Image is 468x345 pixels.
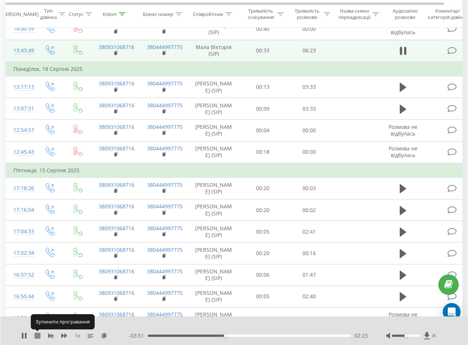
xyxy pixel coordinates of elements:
a: 380444997775 [147,289,183,296]
span: 02:23 [354,332,368,339]
a: 380444997775 [147,22,183,29]
div: Зупинити програвання [31,314,95,329]
td: 00:05 [240,286,286,307]
td: 00:20 [240,199,286,221]
td: 00:13 [240,76,286,98]
td: 00:00 [286,120,333,141]
div: Статус [69,11,84,17]
td: 00:20 [240,178,286,199]
div: 17:02:34 [13,246,28,260]
a: 380931068716 [99,181,134,188]
td: [PERSON_NAME] (SIP) [188,307,240,329]
div: Accessibility label [224,334,227,337]
td: 00:06 [240,264,286,286]
td: 00:00 [286,18,333,40]
a: 380931068716 [99,80,134,87]
span: Розмова не відбулась [389,311,418,325]
a: 380444997775 [147,43,183,51]
a: 380931068716 [99,225,134,232]
a: 380931068716 [99,43,134,51]
a: 380931068716 [99,268,134,275]
td: 00:18 [240,141,286,163]
span: Розмова не відбулась [389,123,418,137]
td: 06:23 [286,40,333,62]
a: 380444997775 [147,102,183,109]
a: 380931068716 [99,145,134,152]
td: Мала Вікторія (SIP) [188,18,240,40]
td: 00:17 [240,307,286,329]
a: 380444997775 [147,80,183,87]
td: [PERSON_NAME] (SIP) [188,286,240,307]
a: 380444997775 [147,246,183,253]
div: 12:45:43 [13,145,28,159]
a: 380931068716 [99,289,134,296]
td: 02:41 [286,221,333,243]
div: 16:55:44 [13,289,28,304]
td: [PERSON_NAME] (SIP) [188,264,240,286]
td: 01:47 [286,264,333,286]
div: Open Intercom Messenger [443,303,461,321]
div: Клієнт [103,11,117,17]
a: 380931068716 [99,102,134,109]
td: 03:33 [286,76,333,98]
div: 17:04:33 [13,224,28,239]
td: [PERSON_NAME] (SIP) [188,76,240,98]
div: 17:18:26 [13,181,28,196]
div: Співробітник [193,11,223,17]
div: 13:17:13 [13,80,28,94]
td: 00:04 [240,120,286,141]
td: Мала Вікторія (SIP) [188,40,240,62]
div: Аудіозапис розмови [387,8,423,20]
div: Назва схеми переадресації [338,8,370,20]
a: 380444997775 [147,181,183,188]
a: 380444997775 [147,203,183,210]
div: 12:54:57 [13,123,28,137]
td: 00:40 [240,18,286,40]
td: [PERSON_NAME] (SIP) [188,178,240,199]
div: 13:43:49 [13,43,28,58]
a: 380444997775 [147,311,183,318]
td: [PERSON_NAME] (SIP) [188,221,240,243]
span: Розмова не відбулась [389,22,418,36]
td: 00:33 [240,40,286,62]
td: 03:33 [286,98,333,120]
td: [PERSON_NAME] (SIP) [188,243,240,264]
a: 380931068716 [99,22,134,29]
td: 00:00 [286,307,333,329]
a: 380444997775 [147,145,183,152]
a: 380444997775 [147,123,183,130]
td: 00:00 [286,141,333,163]
div: Accessibility label [405,334,408,337]
td: [PERSON_NAME] (SIP) [188,120,240,141]
div: 14:00:39 [13,22,28,36]
span: - 03:51 [129,332,148,339]
div: Тривалість розмови [292,8,322,20]
a: 380931068716 [99,203,134,210]
td: 02:40 [286,286,333,307]
div: 17:16:04 [13,203,28,217]
div: 16:50:45 [13,311,28,325]
a: 380444997775 [147,268,183,275]
td: [PERSON_NAME] (SIP) [188,199,240,221]
a: 380931068716 [99,123,134,130]
div: Тип дзвінка [40,8,57,20]
td: 00:09 [240,98,286,120]
td: 00:20 [240,243,286,264]
td: [PERSON_NAME] (SIP) [188,98,240,120]
span: Розмова не відбулась [389,145,418,159]
div: 16:57:52 [13,268,28,282]
td: [PERSON_NAME] (SIP) [188,141,240,163]
td: 00:16 [286,243,333,264]
span: 1 x [75,332,80,339]
div: Тривалість очікування [246,8,275,20]
td: 00:03 [286,178,333,199]
div: 13:07:31 [13,101,28,116]
a: 380931068716 [99,246,134,253]
div: [PERSON_NAME] [1,11,39,17]
div: Бізнес номер [143,11,173,17]
a: 380444997775 [147,225,183,232]
td: 00:05 [240,221,286,243]
a: 380931068716 [99,311,134,318]
td: 00:02 [286,199,333,221]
